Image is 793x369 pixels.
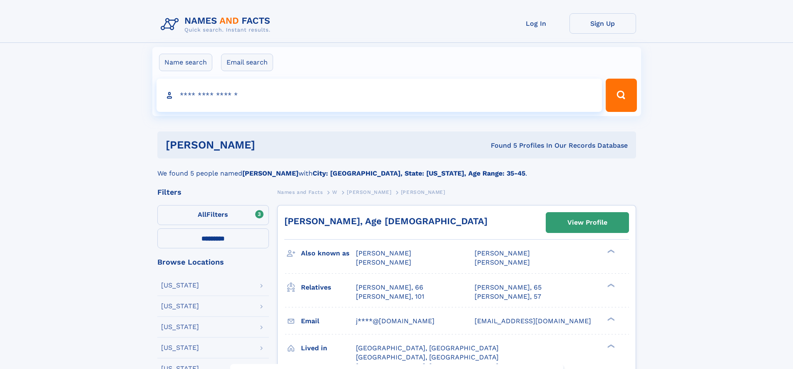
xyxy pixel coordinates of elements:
[301,246,356,260] h3: Also known as
[475,258,530,266] span: [PERSON_NAME]
[277,187,323,197] a: Names and Facts
[605,316,615,322] div: ❯
[221,54,273,71] label: Email search
[157,205,269,225] label: Filters
[605,343,615,349] div: ❯
[475,317,591,325] span: [EMAIL_ADDRESS][DOMAIN_NAME]
[605,249,615,254] div: ❯
[356,283,423,292] a: [PERSON_NAME], 66
[356,249,411,257] span: [PERSON_NAME]
[503,13,569,34] a: Log In
[347,187,391,197] a: [PERSON_NAME]
[373,141,628,150] div: Found 5 Profiles In Our Records Database
[159,54,212,71] label: Name search
[157,13,277,36] img: Logo Names and Facts
[332,187,338,197] a: W
[301,280,356,295] h3: Relatives
[401,189,445,195] span: [PERSON_NAME]
[356,258,411,266] span: [PERSON_NAME]
[567,213,607,232] div: View Profile
[161,324,199,330] div: [US_STATE]
[157,258,269,266] div: Browse Locations
[161,282,199,289] div: [US_STATE]
[475,292,541,301] a: [PERSON_NAME], 57
[157,79,602,112] input: search input
[356,292,424,301] a: [PERSON_NAME], 101
[166,140,373,150] h1: [PERSON_NAME]
[606,79,636,112] button: Search Button
[332,189,338,195] span: W
[475,283,542,292] a: [PERSON_NAME], 65
[284,216,487,226] a: [PERSON_NAME], Age [DEMOGRAPHIC_DATA]
[313,169,525,177] b: City: [GEOGRAPHIC_DATA], State: [US_STATE], Age Range: 35-45
[242,169,298,177] b: [PERSON_NAME]
[198,211,206,218] span: All
[157,188,269,196] div: Filters
[347,189,391,195] span: [PERSON_NAME]
[161,344,199,351] div: [US_STATE]
[605,282,615,288] div: ❯
[356,344,499,352] span: [GEOGRAPHIC_DATA], [GEOGRAPHIC_DATA]
[161,303,199,310] div: [US_STATE]
[301,314,356,328] h3: Email
[475,249,530,257] span: [PERSON_NAME]
[356,353,499,361] span: [GEOGRAPHIC_DATA], [GEOGRAPHIC_DATA]
[569,13,636,34] a: Sign Up
[157,158,636,178] div: We found 5 people named with .
[546,213,629,233] a: View Profile
[301,341,356,355] h3: Lived in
